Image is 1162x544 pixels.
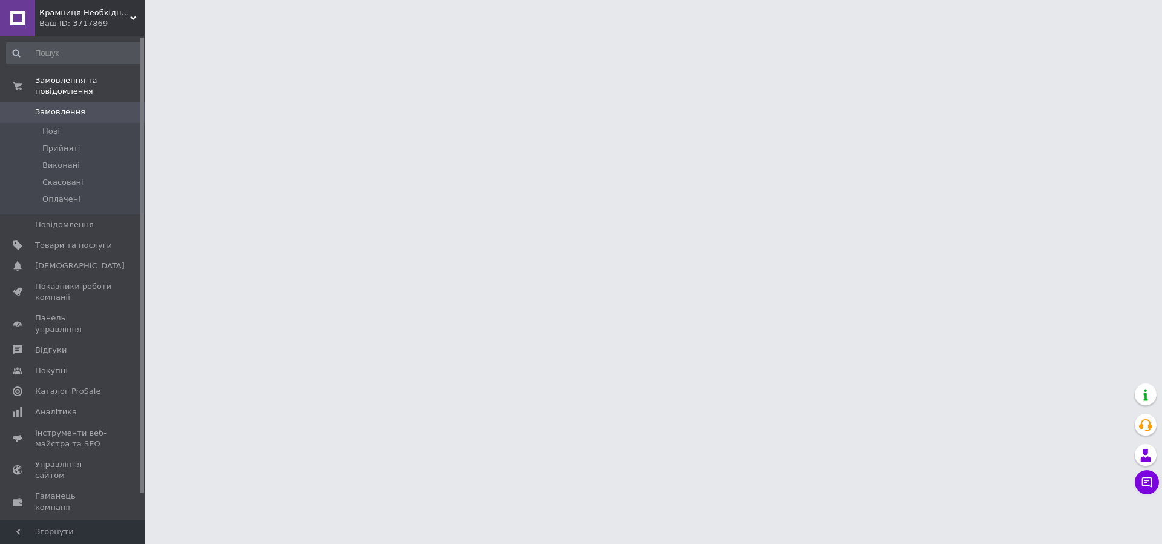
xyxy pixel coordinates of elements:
span: Гаманець компанії [35,491,112,512]
span: Відгуки [35,345,67,356]
span: Товари та послуги [35,240,112,251]
span: Замовлення та повідомлення [35,75,145,97]
span: Виконані [42,160,80,171]
span: Каталог ProSale [35,386,100,397]
span: Покупці [35,365,68,376]
span: Скасовані [42,177,84,188]
span: Панель управління [35,313,112,334]
input: Пошук [6,42,143,64]
span: Аналітика [35,406,77,417]
span: Показники роботи компанії [35,281,112,303]
span: Інструменти веб-майстра та SEO [35,428,112,449]
button: Чат з покупцем [1135,470,1159,494]
span: Крамниця Необхідних Речей [39,7,130,18]
span: Нові [42,126,60,137]
span: Оплачені [42,194,80,205]
div: Ваш ID: 3717869 [39,18,145,29]
span: Управління сайтом [35,459,112,481]
span: Прийняті [42,143,80,154]
span: Повідомлення [35,219,94,230]
span: Замовлення [35,107,85,118]
span: [DEMOGRAPHIC_DATA] [35,260,125,271]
